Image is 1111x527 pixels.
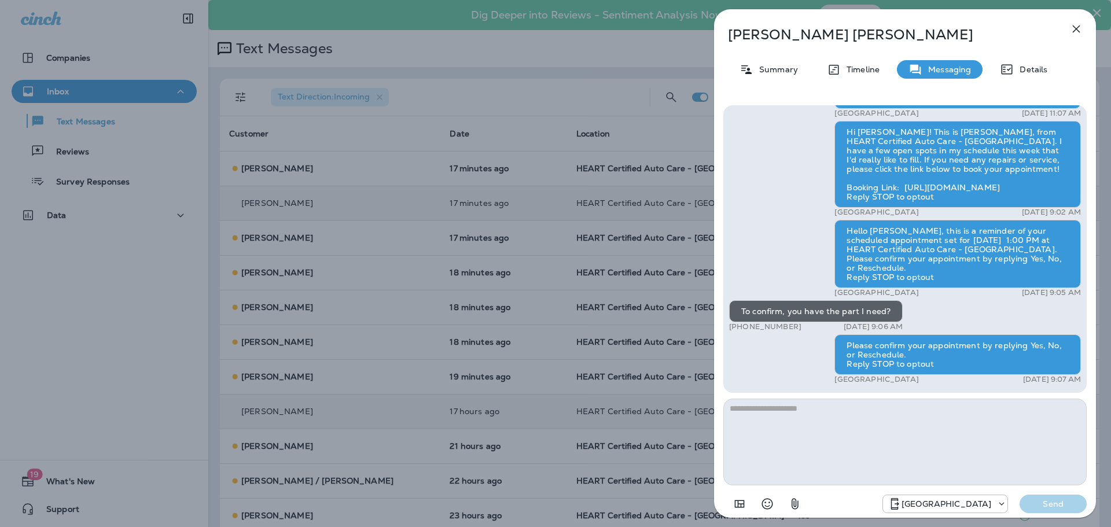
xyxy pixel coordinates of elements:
[844,322,903,331] p: [DATE] 9:06 AM
[756,492,779,515] button: Select an emoji
[729,322,801,331] p: [PHONE_NUMBER]
[922,65,971,74] p: Messaging
[834,334,1081,375] div: Please confirm your appointment by replying Yes, No, or Reschedule. Reply STOP to optout
[834,375,918,384] p: [GEOGRAPHIC_DATA]
[753,65,798,74] p: Summary
[728,27,1044,43] p: [PERSON_NAME] [PERSON_NAME]
[834,121,1081,208] div: Hi [PERSON_NAME]! This is [PERSON_NAME], from HEART Certified Auto Care - [GEOGRAPHIC_DATA]. I ha...
[834,220,1081,288] div: Hello [PERSON_NAME], this is a reminder of your scheduled appointment set for [DATE] 1:00 PM at H...
[1023,375,1081,384] p: [DATE] 9:07 AM
[1022,109,1081,118] p: [DATE] 11:07 AM
[834,288,918,297] p: [GEOGRAPHIC_DATA]
[1022,208,1081,217] p: [DATE] 9:02 AM
[1022,288,1081,297] p: [DATE] 9:05 AM
[834,208,918,217] p: [GEOGRAPHIC_DATA]
[841,65,880,74] p: Timeline
[902,499,991,508] p: [GEOGRAPHIC_DATA]
[728,492,751,515] button: Add in a premade template
[883,497,1007,511] div: +1 (847) 262-3704
[834,109,918,118] p: [GEOGRAPHIC_DATA]
[729,300,903,322] div: To confirm, you have the part I need?
[1014,65,1047,74] p: Details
